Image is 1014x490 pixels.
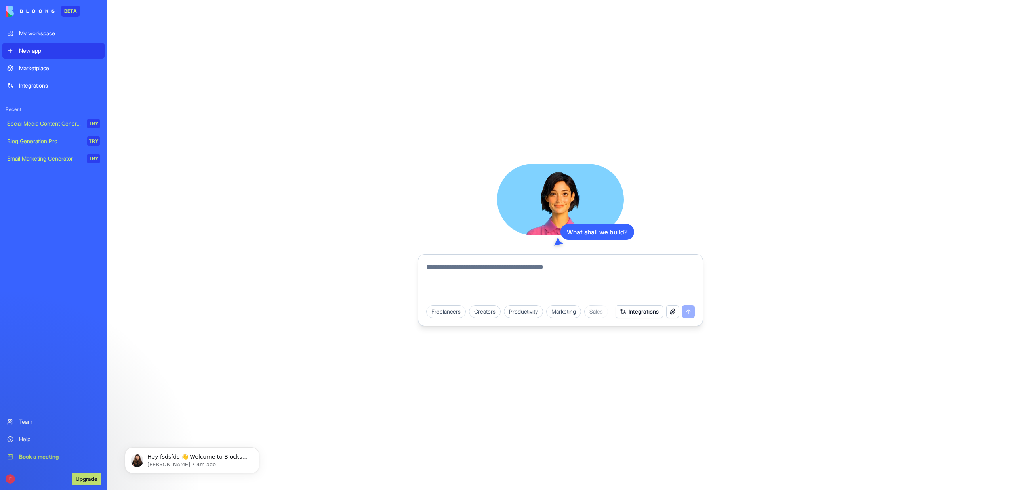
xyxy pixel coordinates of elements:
[2,116,105,132] a: Social Media Content GeneratorTRY
[87,154,100,163] div: TRY
[87,119,100,128] div: TRY
[19,64,100,72] div: Marketplace
[2,133,105,149] a: Blog Generation ProTRY
[2,60,105,76] a: Marketplace
[72,473,101,485] button: Upgrade
[546,305,581,318] div: Marketing
[2,431,105,447] a: Help
[2,151,105,167] a: Email Marketing GeneratorTRY
[560,224,634,240] div: What shall we build?
[19,82,100,90] div: Integrations
[61,6,80,17] div: BETA
[584,305,608,318] div: Sales
[6,6,80,17] a: BETA
[2,106,105,113] span: Recent
[113,431,271,486] iframe: Intercom notifications message
[19,29,100,37] div: My workspace
[616,305,663,318] button: Integrations
[2,449,105,465] a: Book a meeting
[7,120,82,128] div: Social Media Content Generator
[469,305,501,318] div: Creators
[2,78,105,94] a: Integrations
[19,418,100,426] div: Team
[19,47,100,55] div: New app
[72,475,101,482] a: Upgrade
[426,305,466,318] div: Freelancers
[2,43,105,59] a: New app
[2,414,105,430] a: Team
[87,136,100,146] div: TRY
[19,435,100,443] div: Help
[7,137,82,145] div: Blog Generation Pro
[504,305,543,318] div: Productivity
[2,25,105,41] a: My workspace
[7,155,82,163] div: Email Marketing Generator
[6,474,15,484] span: F
[19,453,100,461] div: Book a meeting
[6,6,55,17] img: logo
